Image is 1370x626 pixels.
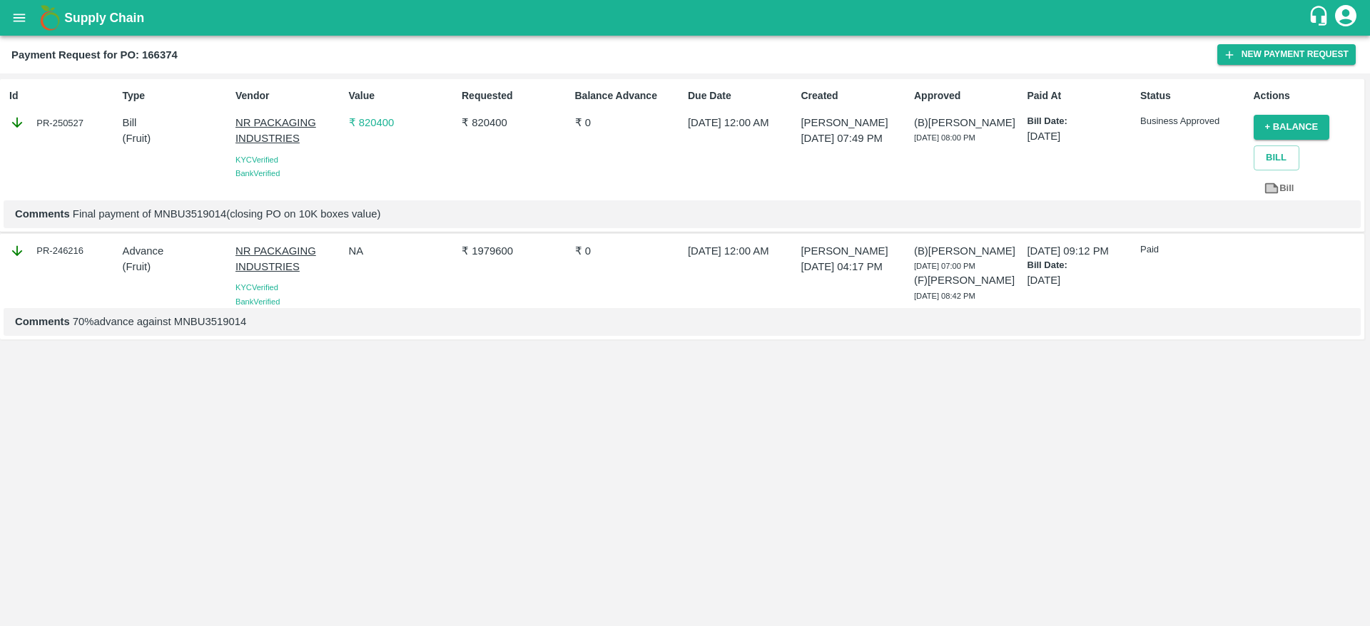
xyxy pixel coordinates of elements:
p: NA [349,243,456,259]
p: Final payment of MNBU3519014(closing PO on 10K boxes value) [15,206,1349,222]
p: Requested [462,88,569,103]
p: ₹ 0 [575,243,682,259]
p: Paid At [1027,88,1135,103]
div: PR-246216 [9,243,116,259]
b: Supply Chain [64,11,144,25]
p: NR PACKAGING INDUSTRIES [235,115,342,147]
div: PR-250527 [9,115,116,130]
p: [DATE] 09:12 PM [1027,243,1135,259]
p: (F) [PERSON_NAME] [914,272,1021,288]
span: [DATE] 07:00 PM [914,262,975,270]
p: Due Date [688,88,795,103]
p: Actions [1254,88,1361,103]
a: Supply Chain [64,8,1308,28]
p: [DATE] [1027,128,1135,144]
p: 70%advance against MNBU3519014 [15,314,1349,329]
p: Created [801,88,908,103]
p: Bill Date: [1027,115,1135,128]
p: Bill Date: [1027,259,1135,272]
p: [DATE] 07:49 PM [801,130,908,146]
p: [PERSON_NAME] [801,115,908,130]
div: customer-support [1308,5,1333,31]
span: KYC Verified [235,283,278,292]
button: New Payment Request [1217,44,1356,65]
p: Vendor [235,88,342,103]
p: ₹ 0 [575,115,682,130]
p: (B) [PERSON_NAME] [914,115,1021,130]
p: Type [123,88,230,103]
b: Comments [15,208,70,220]
p: [PERSON_NAME] [801,243,908,259]
p: (B) [PERSON_NAME] [914,243,1021,259]
p: NR PACKAGING INDUSTRIES [235,243,342,275]
p: Value [349,88,456,103]
div: account of current user [1333,3,1359,33]
img: logo [36,4,64,32]
p: [DATE] 04:17 PM [801,259,908,274]
span: [DATE] 08:42 PM [914,292,975,300]
button: Bill [1254,145,1299,170]
p: Bill [123,115,230,130]
p: Status [1140,88,1247,103]
a: Bill [1254,176,1304,201]
p: [DATE] [1027,272,1135,288]
button: + balance [1254,115,1330,140]
span: Bank Verified [235,169,280,178]
p: ₹ 1979600 [462,243,569,259]
p: [DATE] 12:00 AM [688,115,795,130]
p: ₹ 820400 [462,115,569,130]
p: Advance [123,243,230,259]
p: [DATE] 12:00 AM [688,243,795,259]
p: ( Fruit ) [123,259,230,274]
b: Payment Request for PO: 166374 [11,49,178,61]
span: KYC Verified [235,155,278,164]
p: Paid [1140,243,1247,257]
p: Approved [914,88,1021,103]
p: Id [9,88,116,103]
button: open drawer [3,1,36,34]
span: [DATE] 08:00 PM [914,133,975,142]
p: ₹ 820400 [349,115,456,130]
b: Comments [15,316,70,327]
p: Balance Advance [575,88,682,103]
span: Bank Verified [235,297,280,306]
p: ( Fruit ) [123,130,230,146]
p: Business Approved [1140,115,1247,128]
